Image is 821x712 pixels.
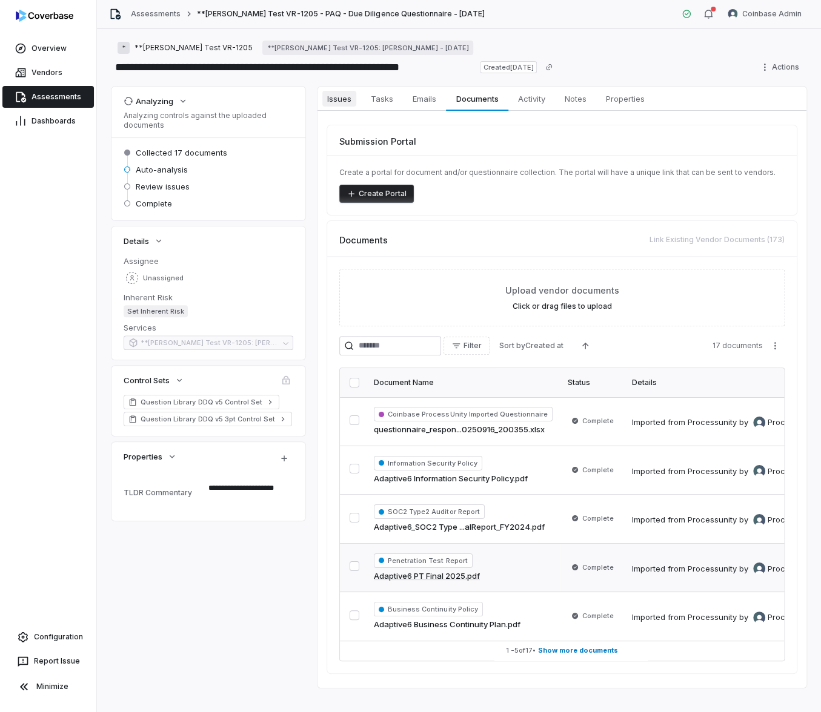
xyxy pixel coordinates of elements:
span: Information Security Policy [374,456,482,470]
img: logo-D7KZi-bG.svg [16,10,73,22]
span: Created [DATE] [480,61,537,73]
img: ProcessUnity SvcAcct avatar [753,611,765,624]
span: Business Continuity Policy [374,602,483,616]
span: Show more documents [538,646,618,655]
span: Tasks [366,91,398,107]
span: 17 documents [713,341,763,351]
button: Minimize [5,674,91,699]
span: Upload vendor documents [505,284,619,297]
span: Collected 17 documents [136,147,227,158]
img: ProcessUnity SvcAcct avatar [753,465,765,477]
a: Overview [2,38,94,59]
button: Properties [120,446,181,467]
a: questionnaire_respon...0250916_200355.xlsx [374,424,545,436]
svg: Ascending [580,341,590,351]
div: Document Name [374,378,553,387]
img: ProcessUnity SvcAcct avatar [753,417,765,429]
span: **[PERSON_NAME] Test VR-1205 [135,43,253,53]
span: Emails [408,91,441,107]
span: Properties [124,451,162,462]
span: Complete [582,513,614,523]
button: Copy link [538,56,560,78]
button: Report Issue [5,650,91,672]
button: ***[PERSON_NAME] Test VR-1205 [114,37,256,59]
span: Question Library DDQ v5 3pt Control Set [141,414,275,424]
button: Filter [444,337,490,355]
a: Adaptive6 Business Continuity Plan.pdf [374,619,520,631]
dt: Inherent Risk [124,292,293,303]
span: Coinbase Admin [742,9,802,19]
button: More actions [765,337,785,355]
span: Properties [601,91,650,107]
span: Overview [32,44,67,53]
span: Set Inherent Risk [124,305,188,317]
dt: Services [124,322,293,333]
p: Analyzing controls against the uploaded documents [124,111,293,130]
span: Coinbase ProcessUnity Imported Questionnaire [374,407,553,421]
span: Complete [582,562,614,572]
span: Configuration [34,632,83,642]
span: Question Library DDQ v5 Control Set [141,397,262,407]
span: Vendors [32,68,62,77]
button: Ascending [573,337,597,355]
button: Actions [756,58,806,76]
span: Review issues [136,181,190,192]
span: Notes [560,91,591,107]
a: Question Library DDQ v5 Control Set [124,395,279,409]
span: Penetration Test Report [374,553,473,568]
span: Issues [322,91,356,107]
span: Complete [582,416,614,426]
span: Report Issue [34,656,80,666]
div: Status [568,378,617,387]
span: Unassigned [143,274,184,283]
span: SOC2 Type2 Auditor Report [374,504,485,519]
span: Details [124,236,149,246]
span: Complete [136,198,172,209]
div: Analyzing [124,96,173,107]
button: Sort byCreated at [492,337,571,355]
img: ProcessUnity SvcAcct avatar [753,514,765,526]
a: Adaptive6 PT Final 2025.pdf [374,570,480,582]
a: Question Library DDQ v5 3pt Control Set [124,412,292,426]
img: ProcessUnity SvcAcct avatar [753,562,765,575]
span: Control Sets [124,375,170,386]
a: **[PERSON_NAME] Test VR-1205: [PERSON_NAME] - [DATE] [262,41,473,55]
button: 1 -5of17• Show more documents [340,641,784,661]
a: Adaptive6 Information Security Policy.pdf [374,473,528,485]
span: Complete [582,611,614,621]
span: Documents [451,91,504,107]
span: Submission Portal [339,135,416,148]
span: Assessments [32,92,81,102]
span: Activity [513,91,550,107]
div: TLDR Commentary [124,488,204,497]
a: Dashboards [2,110,94,132]
a: Adaptive6_SOC2 Type ...alReport_FY2024.pdf [374,521,545,533]
a: Assessments [131,9,181,19]
span: Dashboards [32,116,76,126]
img: Coinbase Admin avatar [728,9,737,19]
button: Details [120,230,167,252]
dt: Assignee [124,255,293,266]
button: Control Sets [120,369,188,391]
span: Filter [464,341,482,351]
span: Documents [339,234,388,246]
span: Auto-analysis [136,164,188,175]
button: Create Portal [339,185,414,203]
a: Configuration [5,626,91,648]
label: Click or drag files to upload [513,302,612,311]
button: Coinbase Admin avatarCoinbase Admin [720,5,809,23]
p: Create a portal for document and/or questionnaire collection. The portal will have a unique link ... [339,168,785,177]
span: Minimize [36,682,68,691]
a: Assessments [2,86,94,108]
span: Complete [582,465,614,475]
a: Vendors [2,62,94,84]
span: **[PERSON_NAME] Test VR-1205 - PAQ - Due Diligence Questionnaire - [DATE] [196,9,484,19]
button: Analyzing [120,90,191,112]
